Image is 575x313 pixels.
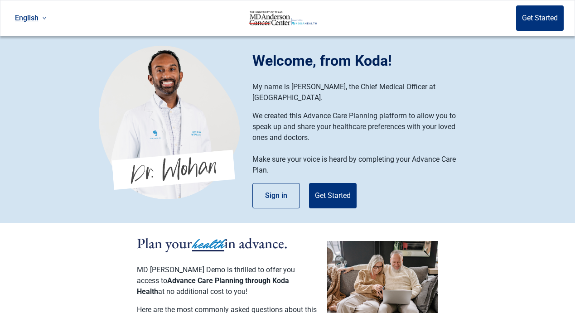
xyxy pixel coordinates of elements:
[137,234,192,253] span: Plan your
[224,234,288,253] span: in advance.
[252,154,468,176] p: Make sure your voice is heard by completing your Advance Care Plan.
[309,183,357,208] button: Get Started
[516,5,564,31] button: Get Started
[252,183,300,208] button: Sign in
[192,234,224,254] span: health
[252,82,468,103] p: My name is [PERSON_NAME], the Chief Medical Officer at [GEOGRAPHIC_DATA].
[237,11,329,25] img: Koda Health
[252,111,468,143] p: We created this Advance Care Planning platform to allow you to speak up and share your healthcare...
[158,287,247,296] span: at no additional cost to you!
[252,50,477,72] h1: Welcome, from Koda!
[99,45,240,199] img: Koda Health
[137,265,295,285] span: MD [PERSON_NAME] Demo is thrilled to offer you access to
[11,10,50,25] a: Current language: English
[42,16,47,20] span: down
[137,276,289,296] span: Advance Care Planning through Koda Health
